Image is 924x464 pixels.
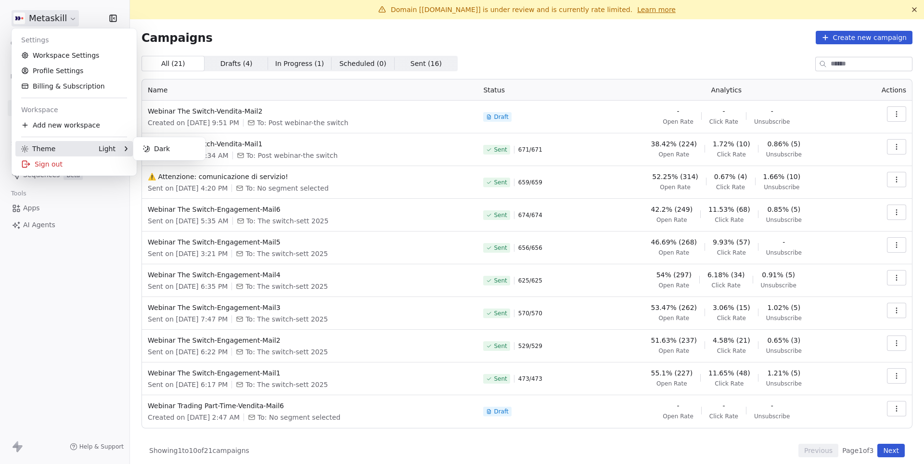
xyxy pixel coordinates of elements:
a: Workspace Settings [15,48,133,63]
div: Dark [137,141,202,156]
div: Light [99,144,115,154]
a: Profile Settings [15,63,133,78]
a: Billing & Subscription [15,78,133,94]
div: Sign out [15,156,133,172]
div: Theme [21,144,55,154]
div: Add new workspace [15,117,133,133]
div: Settings [15,32,133,48]
div: Workspace [15,102,133,117]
